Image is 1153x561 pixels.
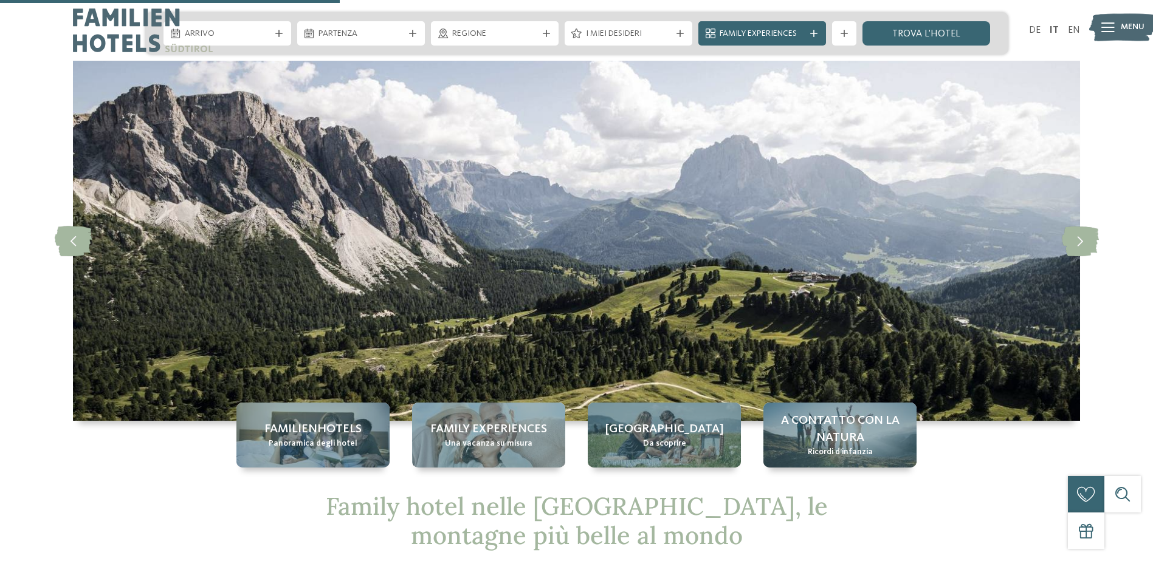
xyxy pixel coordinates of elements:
[605,421,724,438] span: [GEOGRAPHIC_DATA]
[1029,25,1041,35] a: DE
[776,412,904,446] span: A contatto con la natura
[430,421,547,438] span: Family experiences
[412,403,565,467] a: Family hotel nelle Dolomiti: una vacanza nel regno dei Monti Pallidi Family experiences Una vacan...
[643,438,686,450] span: Da scoprire
[1050,25,1059,35] a: IT
[763,403,917,467] a: Family hotel nelle Dolomiti: una vacanza nel regno dei Monti Pallidi A contatto con la natura Ric...
[236,403,390,467] a: Family hotel nelle Dolomiti: una vacanza nel regno dei Monti Pallidi Familienhotels Panoramica de...
[269,438,357,450] span: Panoramica degli hotel
[588,403,741,467] a: Family hotel nelle Dolomiti: una vacanza nel regno dei Monti Pallidi [GEOGRAPHIC_DATA] Da scoprire
[264,421,362,438] span: Familienhotels
[73,61,1080,421] img: Family hotel nelle Dolomiti: una vacanza nel regno dei Monti Pallidi
[445,438,532,450] span: Una vacanza su misura
[808,446,873,458] span: Ricordi d’infanzia
[1121,21,1144,33] span: Menu
[1068,25,1080,35] a: EN
[326,491,828,551] span: Family hotel nelle [GEOGRAPHIC_DATA], le montagne più belle al mondo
